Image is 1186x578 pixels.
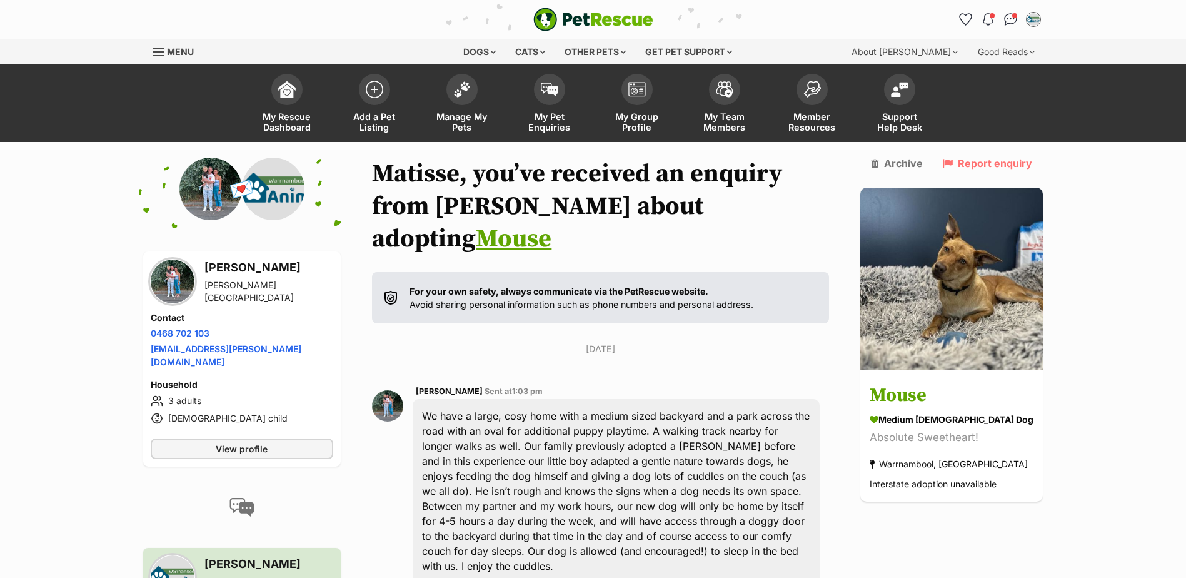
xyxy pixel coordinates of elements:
[331,68,418,142] a: Add a Pet Listing
[434,111,490,133] span: Manage My Pets
[784,111,840,133] span: Member Resources
[416,387,483,396] span: [PERSON_NAME]
[860,188,1043,370] img: Mouse
[455,39,505,64] div: Dogs
[1027,13,1040,26] img: Matisse profile pic
[366,81,383,98] img: add-pet-listing-icon-0afa8454b4691262ce3f59096e99ab1cd57d4a30225e0717b998d2c9b9846f56.svg
[978,9,998,29] button: Notifications
[151,260,194,303] img: Alannah Draper profile pic
[870,479,997,490] span: Interstate adoption unavailable
[1004,13,1017,26] img: chat-41dd97257d64d25036548639549fe6c8038ab92f7586957e7f3b1b290dea8141.svg
[636,39,741,64] div: Get pet support
[681,68,768,142] a: My Team Members
[891,82,908,97] img: help-desk-icon-fdf02630f3aa405de69fd3d07c3f3aa587a6932b1a1747fa1d2bba05be0121f9.svg
[372,158,829,255] h1: Matisse, you’ve received an enquiry from [PERSON_NAME] about adopting
[151,343,301,367] a: [EMAIL_ADDRESS][PERSON_NAME][DOMAIN_NAME]
[956,9,1043,29] ul: Account quick links
[259,111,315,133] span: My Rescue Dashboard
[872,111,928,133] span: Support Help Desk
[871,158,923,169] a: Archive
[204,259,334,276] h3: [PERSON_NAME]
[506,39,554,64] div: Cats
[870,456,1028,473] div: Warrnambool, [GEOGRAPHIC_DATA]
[593,68,681,142] a: My Group Profile
[609,111,665,133] span: My Group Profile
[151,411,334,426] li: [DEMOGRAPHIC_DATA] child
[856,68,943,142] a: Support Help Desk
[216,442,268,455] span: View profile
[512,387,543,396] span: 1:03 pm
[151,328,209,338] a: 0468 702 103
[716,81,733,98] img: team-members-icon-5396bd8760b3fe7c0b43da4ab00e1e3bb1a5d9ba89233759b79545d2d3fc5d0d.svg
[943,158,1032,169] a: Report enquiry
[843,39,967,64] div: About [PERSON_NAME]
[860,373,1043,502] a: Mouse medium [DEMOGRAPHIC_DATA] Dog Absolute Sweetheart! Warrnambool, [GEOGRAPHIC_DATA] Interstat...
[870,430,1033,447] div: Absolute Sweetheart!
[410,285,753,312] p: Avoid sharing personal information such as phone numbers and personal address.
[696,111,753,133] span: My Team Members
[418,68,506,142] a: Manage My Pets
[521,111,578,133] span: My Pet Enquiries
[485,387,543,396] span: Sent at
[1023,9,1043,29] button: My account
[541,83,558,96] img: pet-enquiries-icon-7e3ad2cf08bfb03b45e93fb7055b45f3efa6380592205ae92323e6603595dc1f.svg
[956,9,976,29] a: Favourites
[453,81,471,98] img: manage-my-pets-icon-02211641906a0b7f246fdf0571729dbe1e7629f14944591b6c1af311fb30b64b.svg
[1001,9,1021,29] a: Conversations
[533,8,653,31] a: PetRescue
[151,378,334,391] h4: Household
[278,81,296,98] img: dashboard-icon-eb2f2d2d3e046f16d808141f083e7271f6b2e854fb5c12c21221c1fb7104beca.svg
[983,13,993,26] img: notifications-46538b983faf8c2785f20acdc204bb7945ddae34d4c08c2a6579f10ce5e182be.svg
[533,8,653,31] img: logo-e224e6f780fb5917bec1dbf3a21bbac754714ae5b6737aabdf751b685950b380.svg
[151,439,334,459] a: View profile
[151,312,334,324] h4: Contact
[768,68,856,142] a: Member Resources
[372,390,403,422] img: Alannah Draper profile pic
[870,413,1033,427] div: medium [DEMOGRAPHIC_DATA] Dog
[243,68,331,142] a: My Rescue Dashboard
[346,111,403,133] span: Add a Pet Listing
[506,68,593,142] a: My Pet Enquiries
[204,279,334,304] div: [PERSON_NAME][GEOGRAPHIC_DATA]
[204,555,334,573] h3: [PERSON_NAME]
[372,342,829,355] p: [DATE]
[556,39,635,64] div: Other pets
[870,382,1033,410] h3: Mouse
[628,82,646,97] img: group-profile-icon-3fa3cf56718a62981997c0bc7e787c4b2cf8bcc04b72c1350f741eb67cf2f40e.svg
[476,223,551,255] a: Mouse
[151,393,334,408] li: 3 adults
[410,286,708,297] strong: For your own safety, always communicate via the PetRescue website.
[969,39,1043,64] div: Good Reads
[228,176,256,203] span: 💌
[229,498,254,517] img: conversation-icon-4a6f8262b818ee0b60e3300018af0b2d0b884aa5de6e9bcb8d3d4eeb1a70a7c4.svg
[179,158,242,220] img: Alannah Draper profile pic
[153,39,203,62] a: Menu
[803,81,821,98] img: member-resources-icon-8e73f808a243e03378d46382f2149f9095a855e16c252ad45f914b54edf8863c.svg
[242,158,304,220] img: Warrnambool Animal Shelter profile pic
[167,46,194,57] span: Menu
